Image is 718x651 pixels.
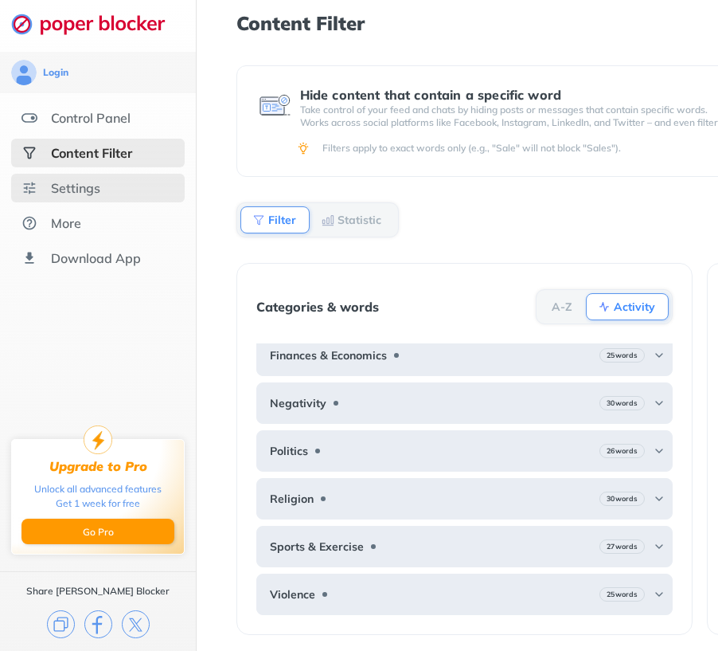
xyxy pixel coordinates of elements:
[552,302,572,312] b: A-Z
[26,585,170,598] div: Share [PERSON_NAME] Blocker
[338,215,381,225] b: Statistic
[598,300,611,313] img: Activity
[607,398,638,409] b: 30 words
[51,215,81,231] div: More
[270,397,326,410] b: Negativity
[11,60,37,85] img: avatar.svg
[21,180,37,196] img: settings.svg
[21,215,37,231] img: about.svg
[49,459,147,474] div: Upgrade to Pro
[270,540,364,553] b: Sports & Exercise
[256,300,379,314] div: Categories & words
[51,180,100,196] div: Settings
[43,66,68,79] div: Login
[51,110,131,126] div: Control Panel
[122,610,150,638] img: x.svg
[607,445,638,457] b: 26 words
[21,519,174,544] button: Go Pro
[268,215,296,225] b: Filter
[51,250,141,266] div: Download App
[270,588,315,601] b: Violence
[270,445,308,457] b: Politics
[21,250,37,266] img: download-app.svg
[270,349,387,362] b: Finances & Economics
[322,214,334,226] img: Statistic
[47,610,75,638] img: copy.svg
[21,110,37,126] img: features.svg
[607,541,638,552] b: 27 words
[607,589,638,600] b: 25 words
[84,426,112,454] img: upgrade-to-pro.svg
[56,496,140,511] div: Get 1 week for free
[614,302,655,312] b: Activity
[607,350,638,361] b: 25 words
[607,493,638,504] b: 30 words
[11,13,182,35] img: logo-webpage.svg
[252,214,265,226] img: Filter
[51,145,132,161] div: Content Filter
[34,482,162,496] div: Unlock all advanced features
[84,610,112,638] img: facebook.svg
[21,145,37,161] img: social-selected.svg
[270,492,314,505] b: Religion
